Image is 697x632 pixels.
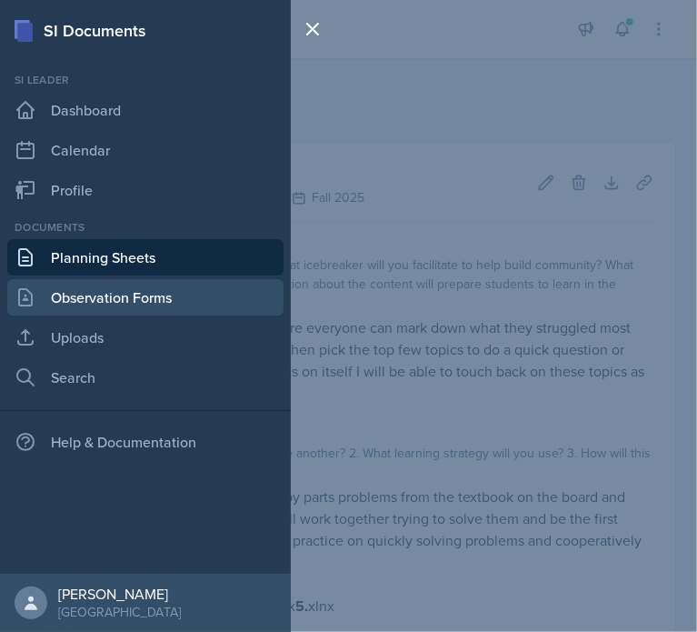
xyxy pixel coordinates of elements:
div: Help & Documentation [7,424,284,460]
a: Search [7,359,284,396]
a: Planning Sheets [7,239,284,276]
a: Dashboard [7,92,284,128]
a: Calendar [7,132,284,168]
div: [PERSON_NAME] [58,585,181,603]
div: Documents [7,219,284,236]
div: [GEOGRAPHIC_DATA] [58,603,181,621]
div: Si leader [7,72,284,88]
a: Uploads [7,319,284,356]
a: Observation Forms [7,279,284,316]
a: Profile [7,172,284,208]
